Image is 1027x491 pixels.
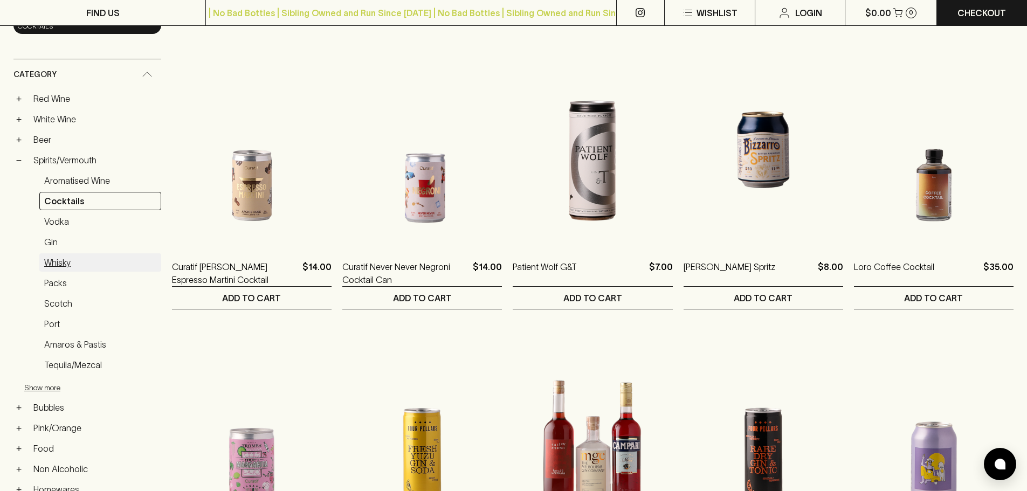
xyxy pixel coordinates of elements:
[13,155,24,165] button: −
[29,110,161,128] a: White Wine
[29,419,161,437] a: Pink/Orange
[13,114,24,125] button: +
[473,260,502,286] p: $14.00
[513,287,672,309] button: ADD TO CART
[865,6,891,19] p: $0.00
[957,6,1006,19] p: Checkout
[818,260,843,286] p: $8.00
[684,287,843,309] button: ADD TO CART
[29,460,161,478] a: Non Alcoholic
[13,402,24,413] button: +
[39,192,161,210] a: Cocktails
[39,233,161,251] a: Gin
[513,56,672,244] img: Patient Wolf G&T
[24,376,166,398] button: Show more
[13,68,57,81] span: Category
[649,260,673,286] p: $7.00
[29,398,161,417] a: Bubbles
[39,212,161,231] a: Vodka
[513,260,577,286] a: Patient Wolf G&T
[342,260,468,286] a: Curatif Never Never Negroni Cocktail Can
[13,59,161,90] div: Category
[29,151,161,169] a: Spirits/Vermouth
[13,134,24,145] button: +
[222,292,281,305] p: ADD TO CART
[172,260,298,286] a: Curatif [PERSON_NAME] Espresso Martini Cocktail
[39,253,161,272] a: Whisky
[854,56,1014,244] img: Loro Coffee Cocktail
[854,287,1014,309] button: ADD TO CART
[13,443,24,454] button: +
[39,171,161,190] a: Aromatised Wine
[172,56,332,244] img: Curatif Archie Rose Espresso Martini Cocktail
[684,56,843,244] img: Bizzarro Spritz
[39,356,161,374] a: Tequila/Mezcal
[904,292,963,305] p: ADD TO CART
[13,423,24,433] button: +
[29,439,161,458] a: Food
[39,294,161,313] a: Scotch
[13,464,24,474] button: +
[342,287,502,309] button: ADD TO CART
[995,459,1005,469] img: bubble-icon
[909,10,913,16] p: 0
[39,315,161,333] a: Port
[563,292,622,305] p: ADD TO CART
[854,260,934,286] a: Loro Coffee Cocktail
[29,89,161,108] a: Red Wine
[342,56,502,244] img: Curatif Never Never Negroni Cocktail Can
[302,260,332,286] p: $14.00
[684,260,775,286] a: [PERSON_NAME] Spritz
[172,287,332,309] button: ADD TO CART
[795,6,822,19] p: Login
[393,292,452,305] p: ADD TO CART
[39,335,161,354] a: Amaros & Pastis
[29,130,161,149] a: Beer
[86,6,120,19] p: FIND US
[983,260,1014,286] p: $35.00
[13,93,24,104] button: +
[697,6,737,19] p: Wishlist
[734,292,792,305] p: ADD TO CART
[39,274,161,292] a: Packs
